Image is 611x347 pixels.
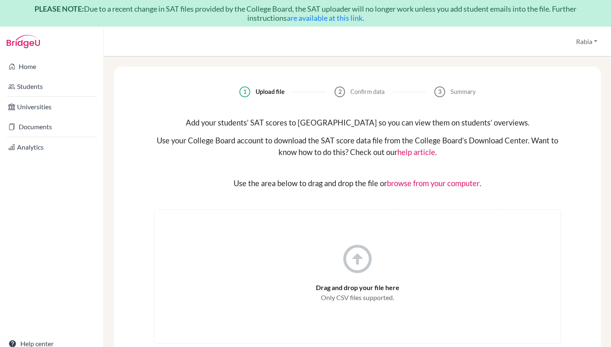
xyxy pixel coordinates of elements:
div: Upload file [256,87,285,96]
a: Home [2,58,102,75]
img: Bridge-U [7,35,40,48]
button: Rabia [572,34,601,49]
div: 3 [434,86,445,97]
div: Confirm data [350,87,384,96]
a: Universities [2,98,102,115]
a: Students [2,78,102,95]
span: Only CSV files supported. [321,293,394,303]
div: Use your College Board account to download the SAT score data file from the College Board’s Downl... [154,135,561,158]
a: Analytics [2,139,102,155]
div: 1 [239,86,250,97]
div: Use the area below to drag and drop the file or . [154,178,561,189]
a: help article [397,148,435,157]
a: Documents [2,118,102,135]
span: Drag and drop your file here [316,283,399,293]
div: Summary [451,87,475,96]
i: arrow_circle_up [340,242,374,276]
div: Add your students’ SAT scores to [GEOGRAPHIC_DATA] so you can view them on students’ overviews. [154,117,561,129]
div: 2 [335,86,345,97]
